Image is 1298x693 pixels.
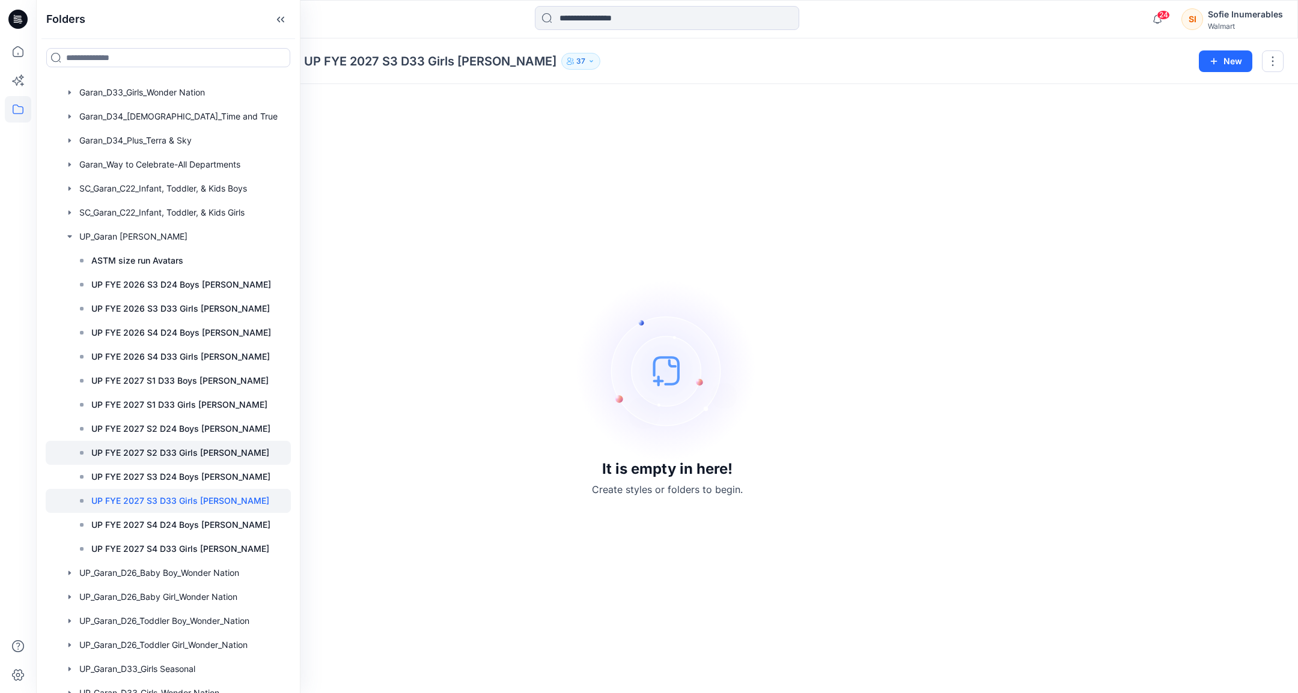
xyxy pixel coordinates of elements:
[91,446,269,460] p: UP FYE 2027 S2 D33 Girls [PERSON_NAME]
[592,482,743,497] p: Create styles or folders to begin.
[304,53,556,70] p: UP FYE 2027 S3 D33 Girls [PERSON_NAME]
[1181,8,1203,30] div: SI
[1199,50,1252,72] button: New
[91,398,267,412] p: UP FYE 2027 S1 D33 Girls [PERSON_NAME]
[576,55,585,68] p: 37
[91,470,270,484] p: UP FYE 2027 S3 D24 Boys [PERSON_NAME]
[1157,10,1170,20] span: 24
[561,53,600,70] button: 37
[91,301,270,316] p: UP FYE 2026 S3 D33 Girls [PERSON_NAME]
[1208,7,1283,22] div: Sofie Inumerables
[91,350,270,364] p: UP FYE 2026 S4 D33 Girls [PERSON_NAME]
[91,518,270,532] p: UP FYE 2027 S4 D24 Boys [PERSON_NAME]
[91,374,269,388] p: UP FYE 2027 S1 D33 Boys [PERSON_NAME]
[602,461,733,477] h3: It is empty in here!
[577,280,757,461] img: empty-state-image.svg
[91,325,271,340] p: UP FYE 2026 S4 D24 Boys [PERSON_NAME]
[91,494,269,508] p: UP FYE 2027 S3 D33 Girls [PERSON_NAME]
[91,277,271,292] p: UP FYE 2026 S3 D24 Boys [PERSON_NAME]
[1208,22,1283,31] div: Walmart
[91,542,269,556] p: UP FYE 2027 S4 D33 Girls [PERSON_NAME]
[91,253,183,268] p: ASTM size run Avatars
[91,422,270,436] p: UP FYE 2027 S2 D24 Boys [PERSON_NAME]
